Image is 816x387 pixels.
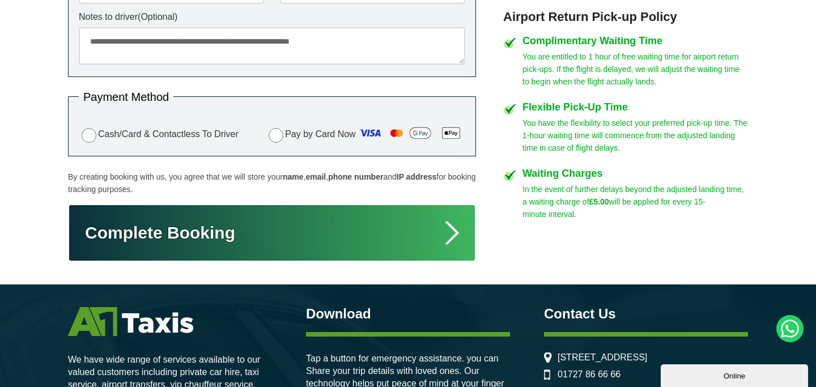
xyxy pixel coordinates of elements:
[269,128,283,143] input: Pay by Card Now
[283,172,304,181] strong: name
[266,124,465,146] label: Pay by Card Now
[82,128,96,143] input: Cash/Card & Contactless To Driver
[79,91,173,103] legend: Payment Method
[68,307,193,336] img: A1 Taxis St Albans
[589,197,609,206] strong: £5.00
[544,307,748,321] h3: Contact Us
[522,102,748,112] h4: Flexible Pick-Up Time
[544,352,748,363] li: [STREET_ADDRESS]
[79,12,465,22] label: Notes to driver
[522,36,748,46] h4: Complimentary Waiting Time
[522,168,748,178] h4: Waiting Charges
[138,12,177,22] span: (Optional)
[79,126,239,143] label: Cash/Card & Contactless To Driver
[328,172,383,181] strong: phone number
[522,183,748,220] p: In the event of further delays beyond the adjusted landing time, a waiting charge of will be appl...
[503,10,748,24] h3: Airport Return Pick-up Policy
[522,50,748,88] p: You are entitled to 1 hour of free waiting time for airport return pick-ups. If the flight is del...
[305,172,326,181] strong: email
[68,171,476,195] p: By creating booking with us, you agree that we will store your , , and for booking tracking purpo...
[306,307,510,321] h3: Download
[397,172,437,181] strong: IP address
[661,362,810,387] iframe: chat widget
[68,204,476,262] button: Complete Booking
[522,117,748,154] p: You have the flexibility to select your preferred pick-up time. The 1-hour waiting time will comm...
[558,369,620,380] a: 01727 86 66 66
